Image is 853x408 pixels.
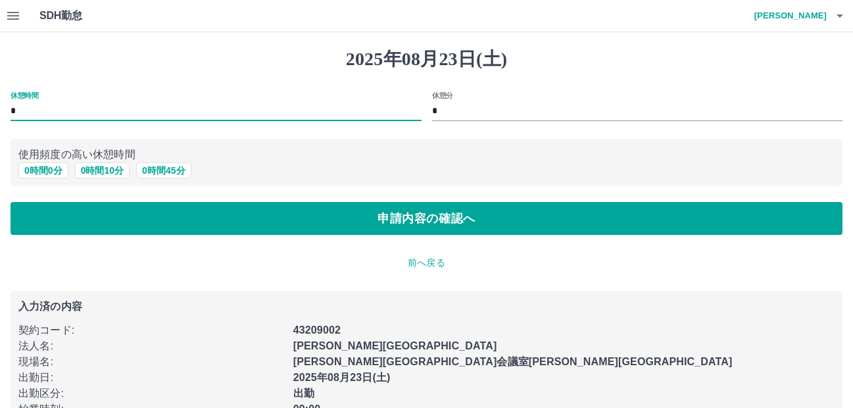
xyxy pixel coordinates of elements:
b: 43209002 [293,324,341,336]
button: 0時間0分 [18,163,68,178]
p: 入力済の内容 [18,301,835,312]
b: 出勤 [293,388,314,399]
p: 使用頻度の高い休憩時間 [18,147,835,163]
button: 申請内容の確認へ [11,202,842,235]
p: 出勤日 : [18,370,285,386]
p: 現場名 : [18,354,285,370]
p: 法人名 : [18,338,285,354]
p: 前へ戻る [11,256,842,270]
p: 契約コード : [18,322,285,338]
b: [PERSON_NAME][GEOGRAPHIC_DATA] [293,340,497,351]
label: 休憩時間 [11,90,38,100]
button: 0時間45分 [136,163,191,178]
b: [PERSON_NAME][GEOGRAPHIC_DATA]会議室[PERSON_NAME][GEOGRAPHIC_DATA] [293,356,733,367]
b: 2025年08月23日(土) [293,372,391,383]
h1: 2025年08月23日(土) [11,48,842,70]
button: 0時間10分 [75,163,130,178]
p: 出勤区分 : [18,386,285,401]
label: 休憩分 [432,90,453,100]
